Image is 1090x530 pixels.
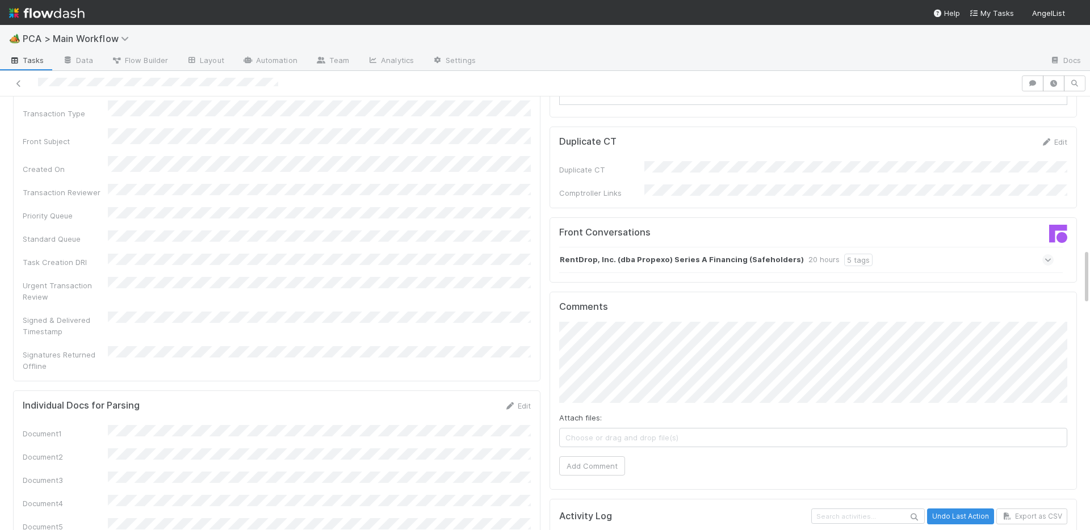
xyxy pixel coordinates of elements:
a: Team [307,52,358,70]
div: Priority Queue [23,210,108,221]
button: Export as CSV [996,508,1067,524]
a: Edit [504,401,531,410]
div: Document1 [23,428,108,439]
div: Signed & Delivered Timestamp [23,314,108,337]
span: Choose or drag and drop file(s) [560,428,1067,447]
a: Automation [233,52,307,70]
button: Undo Last Action [927,508,994,524]
div: Front Subject [23,136,108,147]
h5: Comments [559,301,1067,313]
img: logo-inverted-e16ddd16eac7371096b0.svg [9,3,85,23]
h5: Individual Docs for Parsing [23,400,140,411]
div: Standard Queue [23,233,108,245]
div: Document4 [23,498,108,509]
div: Document3 [23,474,108,486]
div: Transaction Reviewer [23,187,108,198]
div: Transaction Type [23,108,108,119]
a: Settings [423,52,485,70]
a: Analytics [358,52,423,70]
div: 5 tags [844,254,873,266]
strong: RentDrop, Inc. (dba Propexo) Series A Financing (Safeholders) [560,254,804,266]
img: front-logo-b4b721b83371efbadf0a.svg [1049,225,1067,243]
div: Help [933,7,960,19]
div: 20 hours [808,254,840,266]
span: AngelList [1032,9,1065,18]
span: My Tasks [969,9,1014,18]
span: Tasks [9,54,44,66]
span: 🏕️ [9,33,20,43]
div: Comptroller Links [559,187,644,199]
h5: Activity Log [559,511,809,522]
div: Signatures Returned Offline [23,349,108,372]
a: Flow Builder [102,52,177,70]
div: Document2 [23,451,108,462]
img: avatar_d89a0a80-047e-40c9-bdc2-a2d44e645fd3.png [1070,8,1081,19]
a: Docs [1041,52,1090,70]
label: Attach files: [559,412,602,423]
h5: Duplicate CT [559,136,617,148]
div: Created On [23,163,108,175]
a: Layout [177,52,233,70]
a: Edit [1041,137,1067,146]
input: Search activities... [811,508,925,524]
span: Flow Builder [111,54,168,66]
button: Add Comment [559,456,625,476]
a: My Tasks [969,7,1014,19]
div: Duplicate CT [559,164,644,175]
div: Urgent Transaction Review [23,280,108,302]
div: Task Creation DRI [23,256,108,268]
a: Data [53,52,102,70]
span: PCA > Main Workflow [23,33,135,44]
h5: Front Conversations [559,227,805,238]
